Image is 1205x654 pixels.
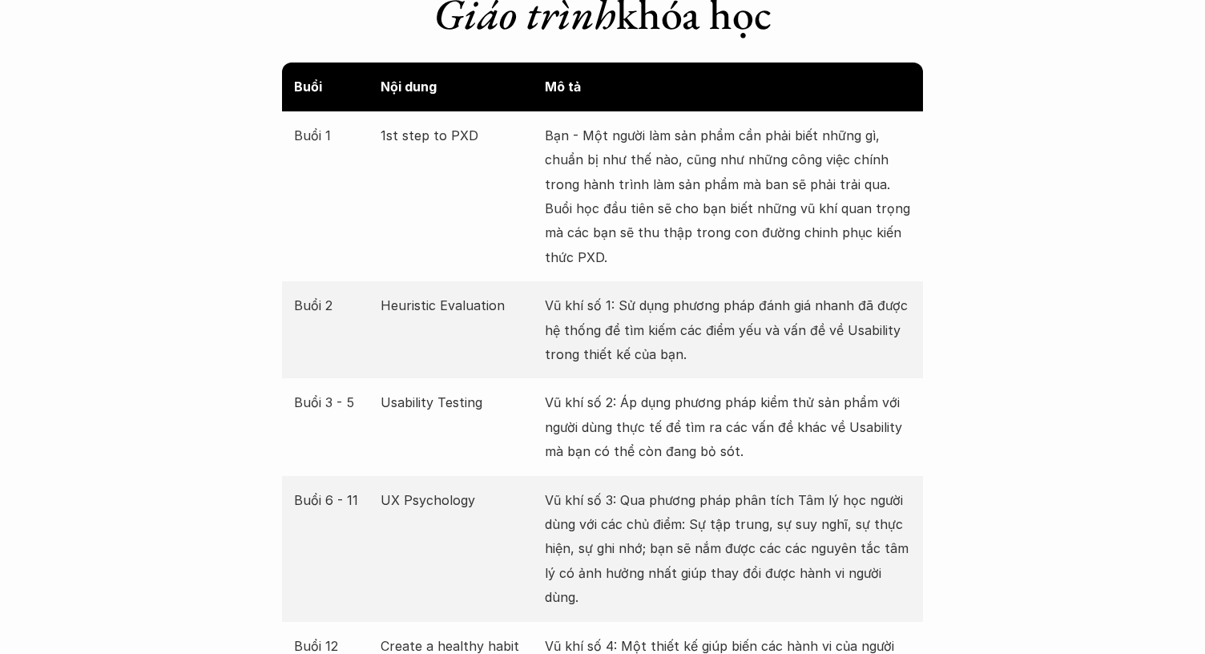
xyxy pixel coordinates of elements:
[381,488,538,512] p: UX Psychology
[294,488,373,512] p: Buổi 6 - 11
[294,390,373,414] p: Buổi 3 - 5
[381,390,538,414] p: Usability Testing
[381,123,538,147] p: 1st step to PXD
[294,79,322,95] strong: Buổi
[545,390,911,463] p: Vũ khí số 2: Áp dụng phương pháp kiểm thử sản phẩm với người dùng thực tế để tìm ra các vấn đề kh...
[294,293,373,317] p: Buổi 2
[381,79,437,95] strong: Nội dung
[545,293,911,366] p: Vũ khí số 1: Sử dụng phương pháp đánh giá nhanh đã được hệ thống để tìm kiếm các điểm yếu và vấn ...
[545,488,911,610] p: Vũ khí số 3: Qua phương pháp phân tích Tâm lý học người dùng với các chủ điểm: Sự tập trung, sự s...
[294,123,373,147] p: Buổi 1
[545,123,911,269] p: Bạn - Một người làm sản phẩm cần phải biết những gì, chuẩn bị như thế nào, cũng như những công vi...
[381,293,538,317] p: Heuristic Evaluation
[545,79,581,95] strong: Mô tả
